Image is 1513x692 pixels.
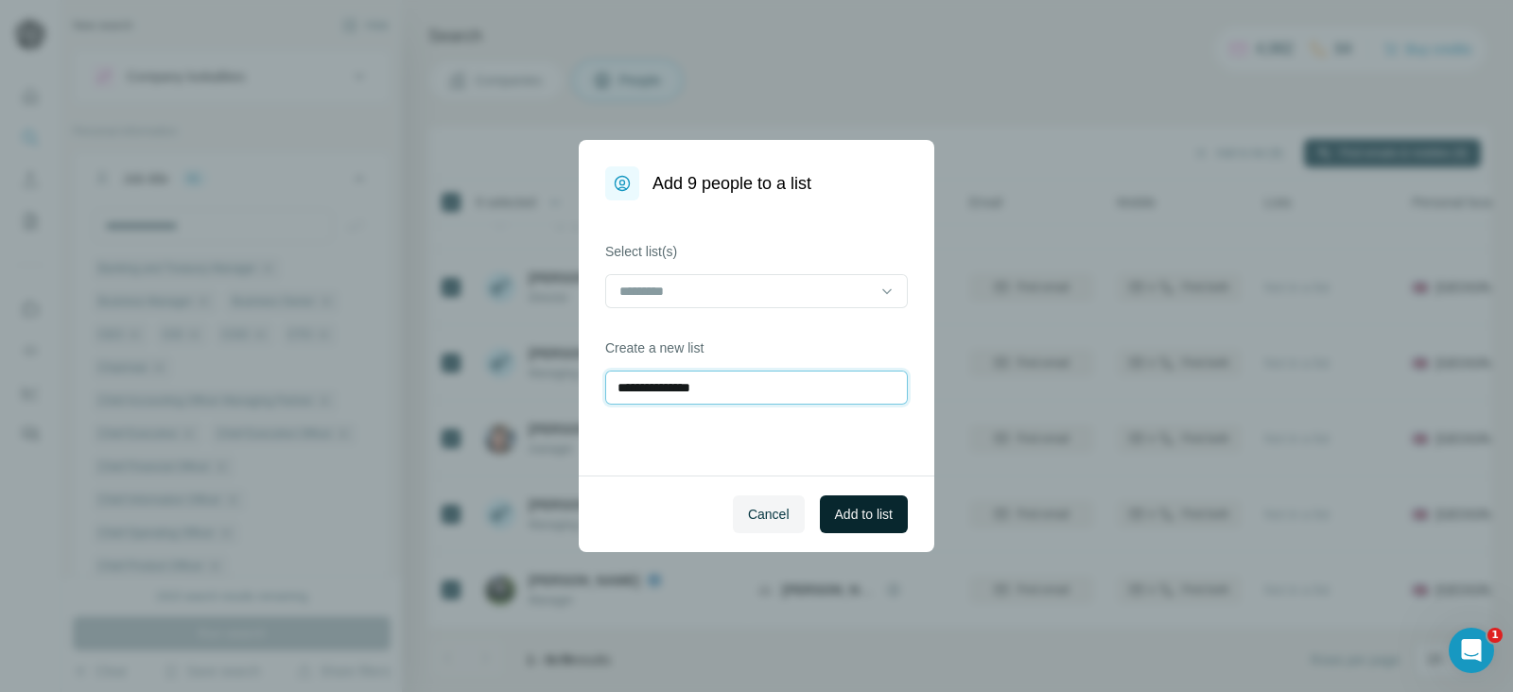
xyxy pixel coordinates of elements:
[652,170,811,197] h1: Add 9 people to a list
[605,242,908,261] label: Select list(s)
[835,505,893,524] span: Add to list
[1487,628,1503,643] span: 1
[748,505,790,524] span: Cancel
[1449,628,1494,673] iframe: Intercom live chat
[820,495,908,533] button: Add to list
[733,495,805,533] button: Cancel
[605,338,908,357] label: Create a new list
